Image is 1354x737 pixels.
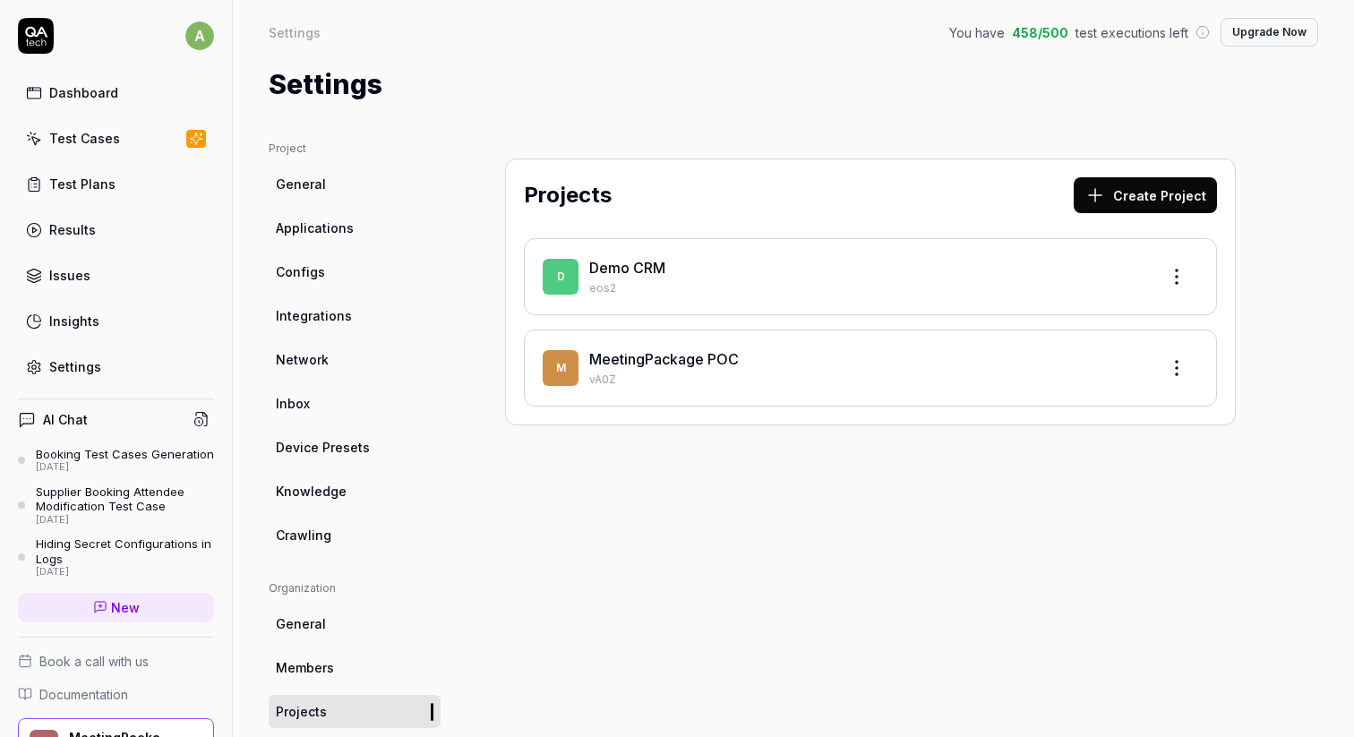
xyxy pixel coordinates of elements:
span: Inbox [276,394,310,413]
span: Knowledge [276,482,347,501]
a: Network [269,343,441,376]
a: Test Cases [18,121,214,156]
span: Documentation [39,685,128,704]
a: Issues [18,258,214,293]
a: Integrations [269,299,441,332]
button: Upgrade Now [1221,18,1318,47]
div: Settings [49,357,101,376]
span: Device Presets [276,438,370,457]
div: Issues [49,266,90,285]
p: vA0Z [589,372,1144,388]
button: Create Project [1074,177,1217,213]
a: Members [269,651,441,684]
div: Hiding Secret Configurations in Logs [36,536,214,566]
div: [DATE] [36,514,214,527]
span: Projects [276,702,327,721]
a: Projects [269,695,441,728]
div: Supplier Booking Attendee Modification Test Case [36,484,214,514]
h1: Settings [269,64,382,105]
a: Documentation [18,685,214,704]
span: a [185,21,214,50]
h4: AI Chat [43,410,88,429]
div: Insights [49,312,99,330]
a: Knowledge [269,475,441,508]
span: Members [276,658,334,677]
a: MeetingPackage POC [589,350,739,368]
a: General [269,167,441,201]
a: Supplier Booking Attendee Modification Test Case[DATE] [18,484,214,526]
div: Organization [269,580,441,596]
div: Test Cases [49,129,120,148]
a: New [18,593,214,622]
a: Configs [269,255,441,288]
span: General [276,175,326,193]
span: test executions left [1075,23,1188,42]
a: Device Presets [269,431,441,464]
div: [DATE] [36,566,214,578]
div: Test Plans [49,175,116,193]
a: Dashboard [18,75,214,110]
h2: Projects [524,179,612,211]
a: Insights [18,304,214,339]
span: Network [276,350,329,369]
div: Settings [269,23,321,41]
div: Dashboard [49,83,118,102]
div: Project [269,141,441,157]
a: Crawling [269,518,441,552]
span: 458 / 500 [1012,23,1068,42]
div: Results [49,220,96,239]
a: Demo CRM [589,259,665,277]
a: Hiding Secret Configurations in Logs[DATE] [18,536,214,578]
span: D [543,259,578,295]
div: [DATE] [36,461,214,474]
a: General [269,607,441,640]
button: a [185,18,214,54]
a: Test Plans [18,167,214,201]
span: New [111,598,140,617]
span: M [543,350,578,386]
p: eos2 [589,280,1144,296]
a: Book a call with us [18,652,214,671]
a: Booking Test Cases Generation[DATE] [18,447,214,474]
div: Booking Test Cases Generation [36,447,214,461]
span: Book a call with us [39,652,149,671]
a: Results [18,212,214,247]
span: Integrations [276,306,352,325]
span: Crawling [276,526,331,544]
span: Applications [276,219,354,237]
a: Inbox [269,387,441,420]
a: Settings [18,349,214,384]
span: General [276,614,326,633]
a: Applications [269,211,441,244]
span: You have [949,23,1005,42]
span: Configs [276,262,325,281]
